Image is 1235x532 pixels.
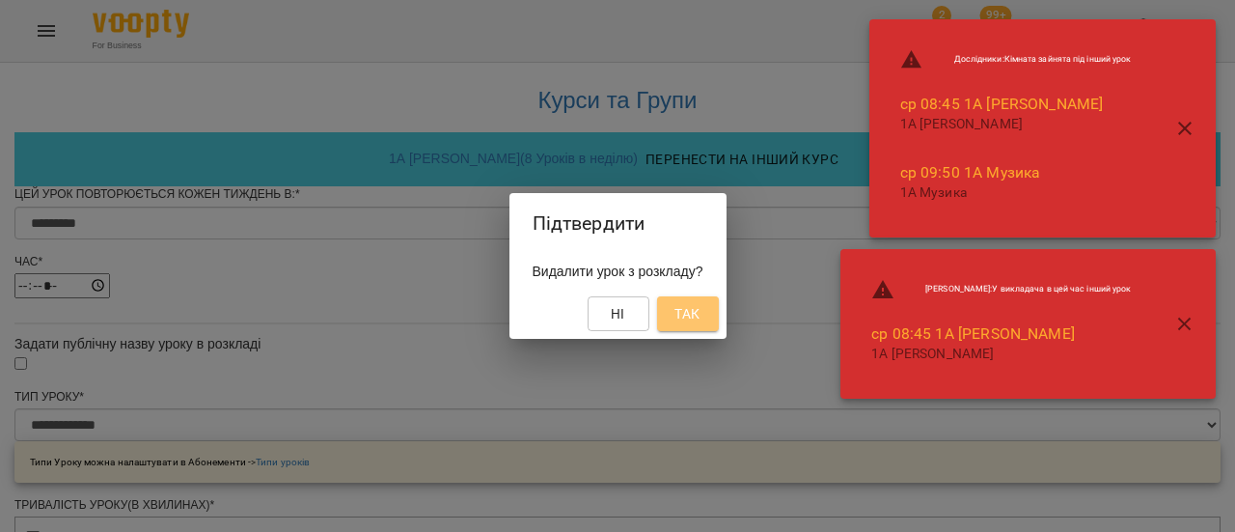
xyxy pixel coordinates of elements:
button: Ні [588,296,649,331]
div: Видалити урок з розкладу? [509,254,727,289]
span: Ні [611,302,625,325]
p: 1А Музика [900,183,1132,203]
li: [PERSON_NAME] : У викладача в цей час інший урок [856,270,1146,309]
a: ср 08:45 1А [PERSON_NAME] [900,95,1104,113]
h2: Підтвердити [533,209,703,238]
a: ср 08:45 1А [PERSON_NAME] [871,324,1075,343]
p: 1А [PERSON_NAME] [900,115,1132,134]
span: Так [674,302,700,325]
p: 1А [PERSON_NAME] [871,345,1131,364]
button: Так [657,296,719,331]
a: ср 09:50 1А Музика [900,163,1041,182]
li: Дослідники : Кімната зайнята під інший урок [885,41,1147,79]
